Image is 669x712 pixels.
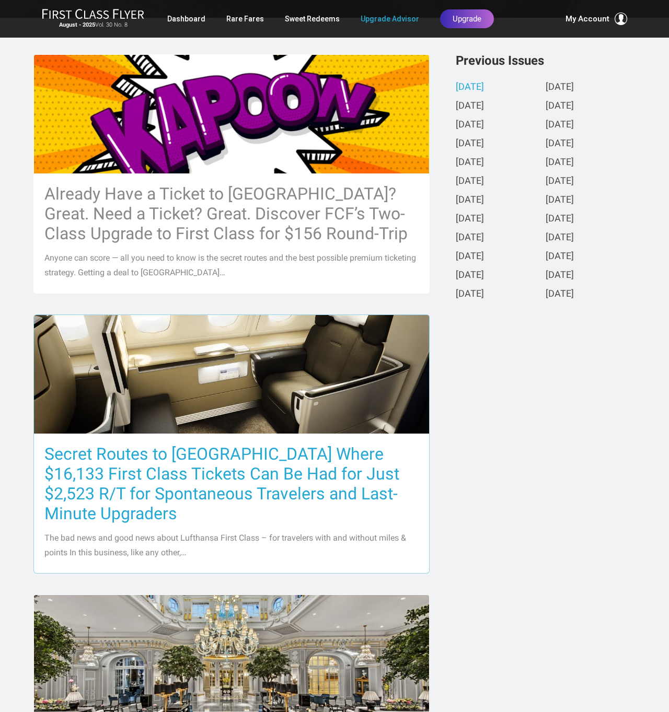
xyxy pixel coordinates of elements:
a: [DATE] [546,82,574,93]
a: [DATE] [546,176,574,187]
a: Upgrade Advisor [361,9,419,28]
h3: Previous Issues [456,54,636,67]
a: First Class FlyerAugust - 2025Vol. 30 No. 8 [42,8,144,29]
a: [DATE] [546,289,574,300]
a: [DATE] [456,101,484,112]
h3: Already Have a Ticket to [GEOGRAPHIC_DATA]? Great. Need a Ticket? Great. Discover FCF’s Two-Class... [44,184,419,243]
a: [DATE] [456,214,484,225]
a: [DATE] [546,195,574,206]
a: [DATE] [456,120,484,131]
a: [DATE] [546,138,574,149]
p: The bad news and good news about Lufthansa First Class – for travelers with and without miles & p... [44,531,419,560]
a: [DATE] [546,120,574,131]
a: [DATE] [456,232,484,243]
a: [DATE] [546,214,574,225]
a: Secret Routes to [GEOGRAPHIC_DATA] Where $16,133 First Class Tickets Can Be Had for Just $2,523 R... [33,314,430,574]
a: [DATE] [546,270,574,281]
span: My Account [566,13,609,25]
a: [DATE] [456,157,484,168]
h3: Secret Routes to [GEOGRAPHIC_DATA] Where $16,133 First Class Tickets Can Be Had for Just $2,523 R... [44,444,419,523]
a: Already Have a Ticket to [GEOGRAPHIC_DATA]? Great. Need a Ticket? Great. Discover FCF’s Two-Class... [33,54,430,294]
a: [DATE] [456,195,484,206]
a: Upgrade [440,9,494,28]
a: [DATE] [456,138,484,149]
a: Dashboard [167,9,205,28]
p: Anyone can score — all you need to know is the secret routes and the best possible premium ticket... [44,251,419,280]
a: Sweet Redeems [285,9,340,28]
a: [DATE] [456,289,484,300]
a: [DATE] [456,82,484,93]
a: [DATE] [456,176,484,187]
a: [DATE] [456,251,484,262]
a: [DATE] [546,251,574,262]
a: [DATE] [456,270,484,281]
strong: August - 2025 [59,21,95,28]
a: [DATE] [546,157,574,168]
a: Rare Fares [226,9,264,28]
button: My Account [566,13,627,25]
a: [DATE] [546,101,574,112]
img: First Class Flyer [42,8,144,19]
a: [DATE] [546,232,574,243]
small: Vol. 30 No. 8 [42,21,144,29]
